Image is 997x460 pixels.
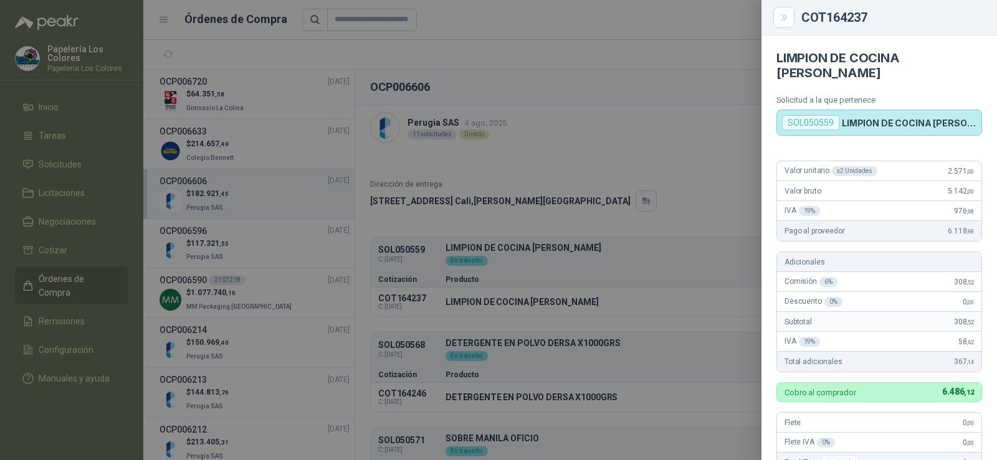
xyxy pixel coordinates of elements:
[963,438,974,447] span: 0
[948,187,974,195] span: 5.142
[776,50,982,80] h4: LIMPION DE COCINA [PERSON_NAME]
[777,352,981,372] div: Total adicionales
[966,228,974,235] span: ,98
[954,357,974,366] span: 367
[966,359,974,365] span: ,14
[785,187,821,195] span: Valor bruto
[942,387,974,397] span: 6.486
[963,418,974,427] span: 0
[966,279,974,286] span: ,52
[966,339,974,345] span: ,62
[785,388,856,397] p: Cobro al comprador
[954,317,974,326] span: 308
[785,227,845,235] span: Pago al proveedor
[799,206,821,216] div: 19 %
[785,438,835,448] span: Flete IVA
[966,208,974,215] span: ,98
[785,317,812,326] span: Subtotal
[785,297,842,307] span: Descuento
[966,420,974,426] span: ,00
[966,439,974,446] span: ,00
[948,227,974,235] span: 6.118
[777,252,981,272] div: Adicionales
[801,11,982,24] div: COT164237
[785,337,820,347] span: IVA
[958,337,974,346] span: 58
[776,95,982,105] p: Solicitud a la que pertenece
[954,278,974,286] span: 308
[819,277,837,287] div: 6 %
[832,166,877,176] div: x 2 Unidades
[817,438,835,448] div: 0 %
[842,118,976,128] p: LIMPION DE COCINA [PERSON_NAME]
[776,10,791,25] button: Close
[966,188,974,195] span: ,00
[964,388,974,397] span: ,12
[966,168,974,175] span: ,00
[824,297,842,307] div: 0 %
[785,277,837,287] span: Comisión
[954,207,974,215] span: 976
[966,299,974,306] span: ,00
[966,319,974,326] span: ,52
[785,166,877,176] span: Valor unitario
[948,167,974,176] span: 2.571
[782,115,839,130] div: SOL050559
[799,337,821,347] div: 19 %
[785,418,801,427] span: Flete
[785,206,820,216] span: IVA
[963,298,974,306] span: 0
